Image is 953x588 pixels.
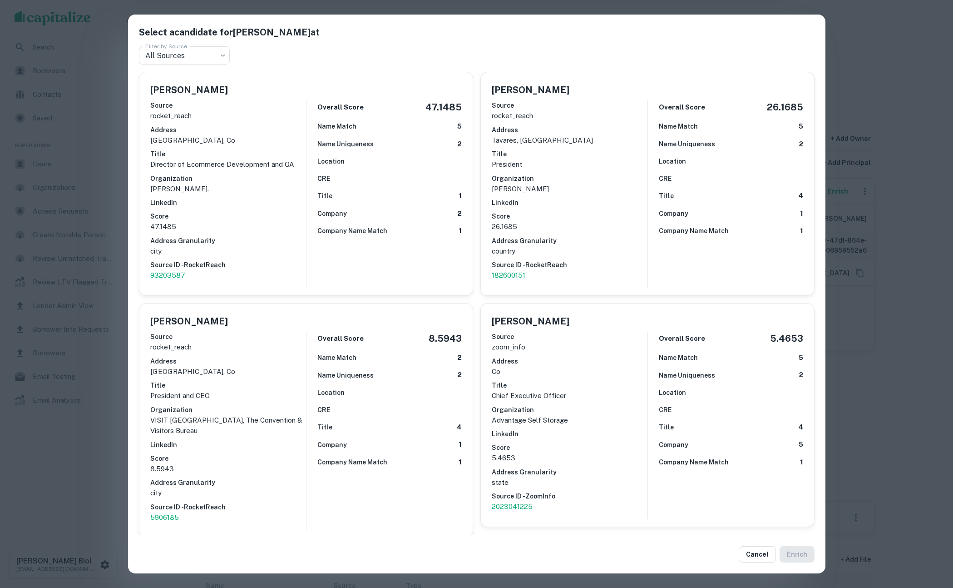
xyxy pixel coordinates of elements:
[317,121,356,131] h6: Name Match
[150,270,306,281] a: 93203587
[659,174,672,184] h6: CRE
[492,342,647,353] p: zoom_info
[492,467,647,477] h6: Address Granularity
[492,149,647,159] h6: Title
[459,457,462,468] h6: 1
[659,388,686,398] h6: Location
[317,102,364,113] h6: Overall Score
[492,184,647,194] p: [PERSON_NAME]
[458,370,462,380] h6: 2
[317,457,387,467] h6: Company Name Match
[317,334,364,344] h6: Overall Score
[317,370,374,380] h6: Name Uniqueness
[492,501,647,512] a: 2023041225
[150,184,306,194] p: [PERSON_NAME].
[492,477,647,488] p: state
[659,457,729,467] h6: Company Name Match
[492,405,647,415] h6: Organization
[317,422,332,432] h6: Title
[150,366,306,377] p: [GEOGRAPHIC_DATA], co
[798,422,803,433] h6: 4
[659,139,715,149] h6: Name Uniqueness
[659,334,705,344] h6: Overall Score
[492,246,647,257] p: country
[150,314,228,328] h5: [PERSON_NAME]
[150,502,306,512] h6: Source ID - RocketReach
[425,100,462,114] h5: 47.1485
[317,174,330,184] h6: CRE
[150,159,306,170] p: Director of Ecommerce Development and QA
[150,246,306,257] p: city
[492,332,647,342] h6: Source
[739,546,776,563] button: Cancel
[317,388,345,398] h6: Location
[492,159,647,170] p: President
[492,83,569,97] h5: [PERSON_NAME]
[799,139,803,149] h6: 2
[150,478,306,488] h6: Address Granularity
[492,366,647,377] p: co
[492,198,647,208] h6: LinkedIn
[317,209,347,219] h6: Company
[150,135,306,146] p: [GEOGRAPHIC_DATA], co
[659,422,674,432] h6: Title
[492,100,647,110] h6: Source
[800,457,803,468] h6: 1
[800,209,803,219] h6: 1
[317,226,387,236] h6: Company Name Match
[150,260,306,270] h6: Source ID - RocketReach
[150,221,306,232] p: 47.1485
[492,110,647,121] p: rocket_reach
[659,209,688,219] h6: Company
[492,236,647,246] h6: Address Granularity
[459,191,462,201] h6: 1
[798,191,803,201] h6: 4
[150,342,306,353] p: rocket_reach
[492,356,647,366] h6: Address
[659,440,688,450] h6: Company
[908,515,953,559] div: Chat Widget
[150,198,306,208] h6: LinkedIn
[150,211,306,221] h6: Score
[458,139,462,149] h6: 2
[150,380,306,390] h6: Title
[492,211,647,221] h6: Score
[659,353,698,363] h6: Name Match
[150,488,306,498] p: city
[317,405,330,415] h6: CRE
[150,390,306,401] p: President and CEO
[799,121,803,132] h6: 5
[800,226,803,236] h6: 1
[150,405,306,415] h6: Organization
[492,260,647,270] h6: Source ID - RocketReach
[150,440,306,450] h6: LinkedIn
[492,443,647,453] h6: Score
[492,390,647,401] p: Chief Executive Officer
[150,83,228,97] h5: [PERSON_NAME]
[459,226,462,236] h6: 1
[492,491,647,501] h6: Source ID - ZoomInfo
[317,191,332,201] h6: Title
[150,463,306,474] p: 8.5943
[458,209,462,219] h6: 2
[659,226,729,236] h6: Company Name Match
[317,156,345,166] h6: Location
[659,156,686,166] h6: Location
[150,332,306,342] h6: Source
[492,135,647,146] p: tavares, [GEOGRAPHIC_DATA]
[492,415,647,426] p: Advantage Self Storage
[659,191,674,201] h6: Title
[317,353,356,363] h6: Name Match
[458,353,462,363] h6: 2
[457,422,462,433] h6: 4
[150,512,306,523] p: 5906185
[139,46,230,65] div: All Sources
[317,139,374,149] h6: Name Uniqueness
[457,121,462,132] h6: 5
[799,370,803,380] h6: 2
[150,174,306,184] h6: Organization
[492,270,647,281] a: 182600151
